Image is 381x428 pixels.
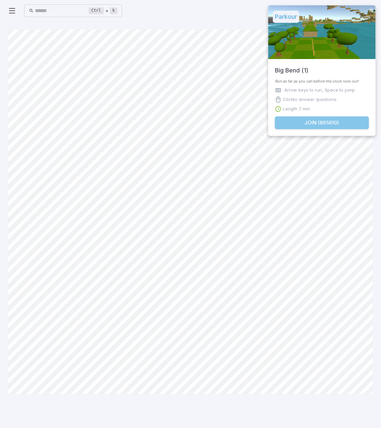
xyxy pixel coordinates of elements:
[319,4,332,17] button: Fullscreen Game
[369,7,374,14] button: close
[275,78,369,84] p: Run as far as you can before the clock runs out!
[332,4,344,17] button: Report an Issue
[344,4,357,17] button: Start Drawing on Questions
[283,106,310,112] p: Length 7 min
[284,87,356,94] p: Arrow keys to run, Space to jump.
[273,11,299,23] h5: Parkour
[275,59,308,75] h5: Big Bend (1)
[275,116,369,129] button: Join (895610)
[283,96,337,103] p: Click to answer questions.
[110,7,117,14] kbd: k
[89,7,104,14] kbd: Ctrl
[268,5,376,136] div: Join Activity
[89,7,117,15] div: +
